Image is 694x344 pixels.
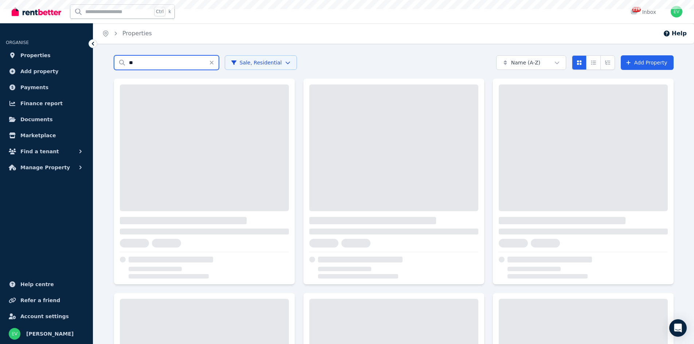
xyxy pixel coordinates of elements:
[20,67,59,76] span: Add property
[20,296,60,305] span: Refer a friend
[671,6,682,17] img: Emma Vatos
[20,99,63,108] span: Finance report
[20,115,53,124] span: Documents
[6,293,87,308] a: Refer a friend
[12,6,61,17] img: RentBetter
[20,83,48,92] span: Payments
[168,9,171,15] span: k
[6,309,87,324] a: Account settings
[122,30,152,37] a: Properties
[20,51,51,60] span: Properties
[6,96,87,111] a: Finance report
[93,23,161,44] nav: Breadcrumb
[572,55,615,70] div: View options
[225,55,297,70] button: Sale, Residential
[20,131,56,140] span: Marketplace
[20,312,69,321] span: Account settings
[6,80,87,95] a: Payments
[20,147,59,156] span: Find a tenant
[154,7,165,16] span: Ctrl
[632,7,641,12] span: 214
[6,160,87,175] button: Manage Property
[511,59,541,66] span: Name (A-Z)
[621,55,674,70] a: Add Property
[600,55,615,70] button: Expanded list view
[663,29,687,38] button: Help
[26,329,74,338] span: [PERSON_NAME]
[496,55,566,70] button: Name (A-Z)
[6,112,87,127] a: Documents
[209,55,219,70] button: Clear search
[572,55,587,70] button: Card view
[231,59,282,66] span: Sale, Residential
[20,163,70,172] span: Manage Property
[9,328,20,340] img: Emma Vatos
[6,128,87,143] a: Marketplace
[20,280,54,289] span: Help centre
[586,55,601,70] button: Compact list view
[6,277,87,292] a: Help centre
[6,64,87,79] a: Add property
[6,144,87,159] button: Find a tenant
[6,40,29,45] span: ORGANISE
[631,8,656,16] div: Inbox
[6,48,87,63] a: Properties
[669,319,687,337] div: Open Intercom Messenger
